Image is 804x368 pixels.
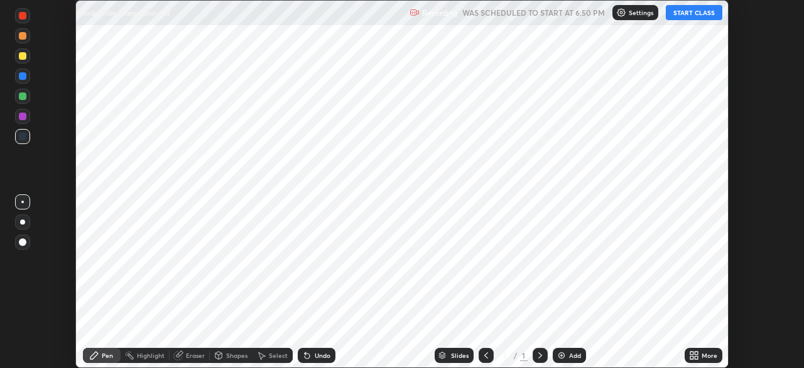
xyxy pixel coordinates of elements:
div: Shapes [226,352,247,359]
p: Settings [629,9,653,16]
p: Recording [422,8,457,18]
div: / [514,352,518,359]
div: Slides [451,352,469,359]
img: class-settings-icons [616,8,626,18]
img: recording.375f2c34.svg [410,8,420,18]
h5: WAS SCHEDULED TO START AT 6:50 PM [462,7,605,18]
div: Eraser [186,352,205,359]
div: Highlight [137,352,165,359]
img: add-slide-button [557,350,567,360]
button: START CLASS [666,5,722,20]
div: More [702,352,717,359]
div: Pen [102,352,113,359]
p: Indefinite Integration - 12 [83,8,170,18]
div: Add [569,352,581,359]
div: Select [269,352,288,359]
div: 1 [499,352,511,359]
div: Undo [315,352,330,359]
div: 1 [520,350,528,361]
